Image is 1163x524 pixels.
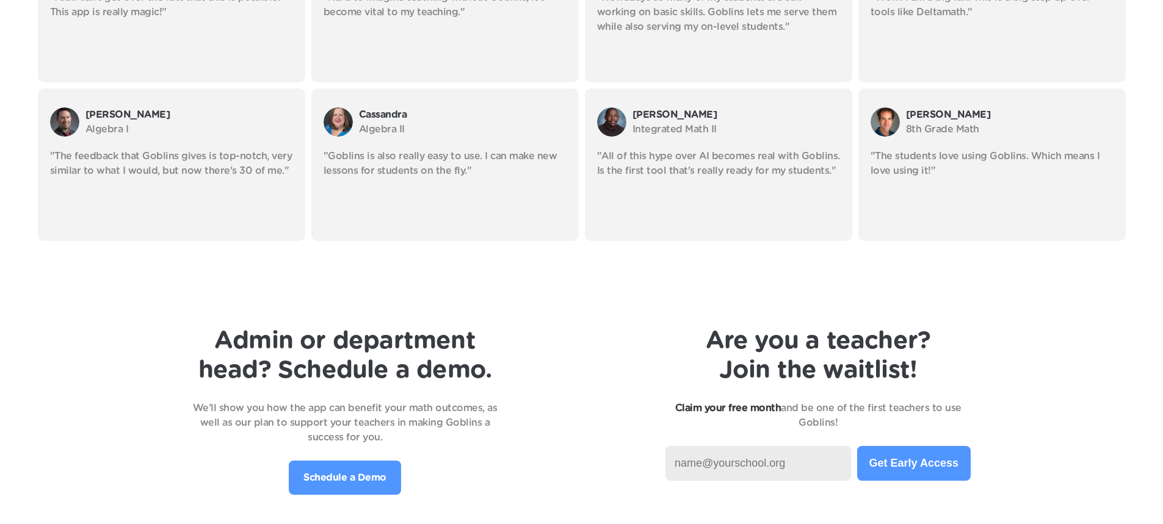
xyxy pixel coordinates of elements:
p: Schedule a Demo [303,470,386,485]
h1: Admin or department head? Schedule a demo. [192,326,498,385]
p: [PERSON_NAME] [85,107,293,122]
p: "The feedback that Goblins gives is top-notch, very similar to what I would, but now there's 30 o... [50,149,293,178]
h1: Are you a teacher? Join the waitlist! [665,326,971,385]
p: Algebra I [85,122,293,137]
p: [PERSON_NAME] [906,107,1114,122]
p: Algebra II [359,122,567,137]
p: "All of this hype over AI becomes real with Goblins. Is the first tool that's really ready for my... [597,149,840,178]
p: "The students love using Goblins. Which means I love using it!" [871,149,1114,178]
input: name@yourschool.org [665,446,851,481]
p: Integrated Math II [632,122,840,137]
p: 8th Grade Math [906,122,1114,137]
strong: Claim your free month [675,403,781,413]
p: and be one of the first teachers to use Goblins! [665,401,971,430]
button: Get Early Access [857,446,971,481]
a: Schedule a Demo [289,461,401,495]
p: Cassandra [359,107,567,122]
p: "Goblins is also really easy to use. I can make new lessons for students on the fly." [324,149,567,178]
p: We’ll show you how the app can benefit your math outcomes, as well as our plan to support your te... [192,401,498,445]
p: [PERSON_NAME] [632,107,840,122]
